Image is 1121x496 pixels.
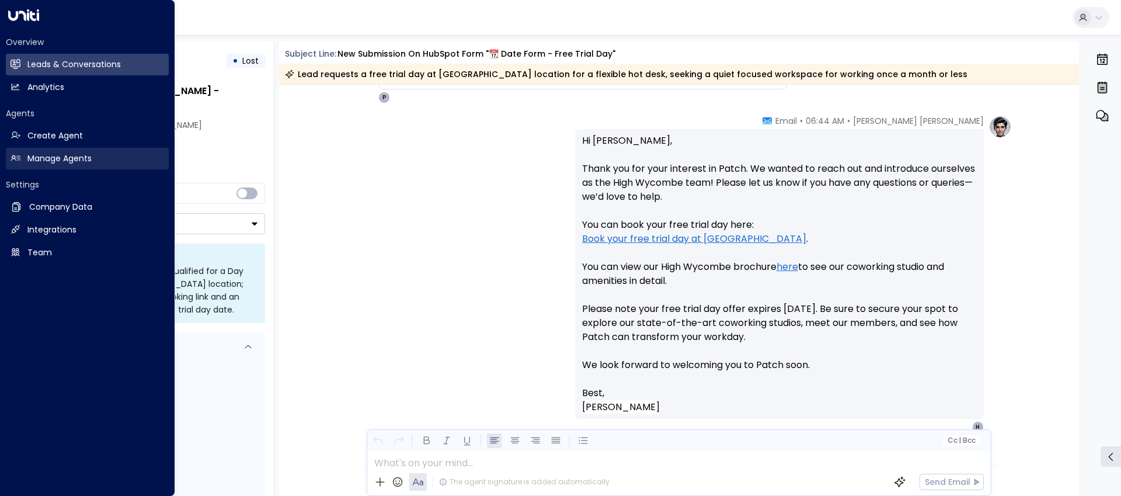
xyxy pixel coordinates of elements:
[27,81,64,93] h2: Analytics
[242,55,259,67] span: Lost
[6,179,169,190] h2: Settings
[800,115,803,127] span: •
[29,201,92,213] h2: Company Data
[947,436,975,445] span: Cc Bcc
[775,115,797,127] span: Email
[27,247,52,259] h2: Team
[27,152,92,165] h2: Manage Agents
[6,242,169,263] a: Team
[582,134,977,386] p: Hi [PERSON_NAME], Thank you for your interest in Patch. We wanted to reach out and introduce ours...
[777,260,798,274] a: here
[853,115,984,127] span: [PERSON_NAME] [PERSON_NAME]
[391,433,406,448] button: Redo
[27,224,76,236] h2: Integrations
[6,107,169,119] h2: Agents
[6,36,169,48] h2: Overview
[806,115,844,127] span: 06:44 AM
[285,68,967,80] div: Lead requests a free trial day at [GEOGRAPHIC_DATA] location for a flexible hot desk, seeking a q...
[6,125,169,147] a: Create Agent
[972,421,984,433] div: H
[988,115,1012,138] img: profile-logo.png
[959,436,961,445] span: |
[6,54,169,75] a: Leads & Conversations
[337,48,615,60] div: New submission on HubSpot Form "📆 Date Form - Free Trial Day"
[582,232,806,246] a: Book your free trial day at [GEOGRAPHIC_DATA]
[378,92,390,103] div: P
[6,77,169,98] a: Analytics
[847,115,850,127] span: •
[6,196,169,218] a: Company Data
[582,400,660,414] span: [PERSON_NAME]
[285,48,336,60] span: Subject Line:
[582,386,604,400] span: Best,
[439,477,610,487] div: The agent signature is added automatically
[6,148,169,169] a: Manage Agents
[27,130,83,142] h2: Create Agent
[371,433,385,448] button: Undo
[942,435,980,446] button: Cc|Bcc
[232,50,238,71] div: •
[6,219,169,241] a: Integrations
[27,58,121,71] h2: Leads & Conversations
